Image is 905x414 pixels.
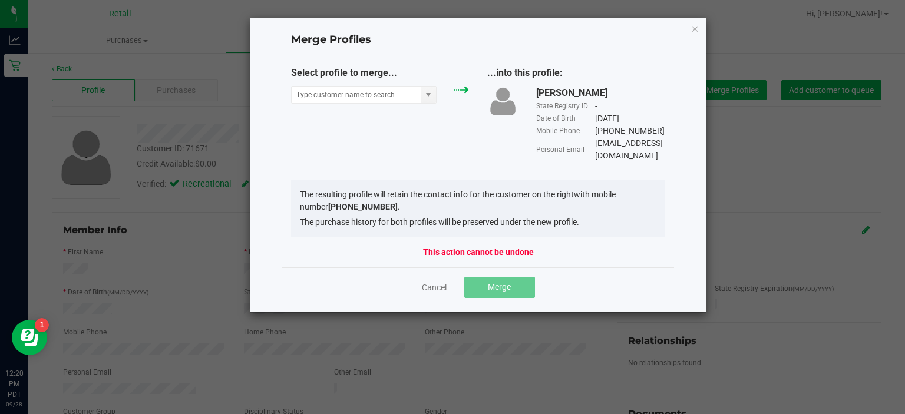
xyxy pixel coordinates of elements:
li: The purchase history for both profiles will be preserved under the new profile. [300,216,657,228]
span: with mobile number . [300,190,616,211]
div: Personal Email [536,144,595,155]
div: - [595,100,597,112]
span: ...into this profile: [487,67,563,78]
button: Close [691,21,699,35]
div: [PHONE_NUMBER] [595,125,665,137]
div: Date of Birth [536,113,595,124]
div: [PERSON_NAME] [536,86,607,100]
button: Merge [464,277,535,298]
div: Mobile Phone [536,125,595,136]
iframe: Resource center unread badge [35,318,49,332]
span: Select profile to merge... [291,67,397,78]
span: Merge [488,282,511,292]
img: user-icon.png [487,86,518,117]
div: State Registry ID [536,101,595,111]
input: NO DATA FOUND [292,87,421,103]
li: The resulting profile will retain the contact info for the customer on the right [300,188,657,213]
strong: This action cannot be undone [423,246,534,259]
strong: [PHONE_NUMBER] [328,202,398,211]
div: [EMAIL_ADDRESS][DOMAIN_NAME] [595,137,666,162]
h4: Merge Profiles [291,32,666,48]
div: [DATE] [595,112,619,125]
iframe: Resource center [12,320,47,355]
a: Cancel [422,281,447,293]
img: green_arrow.svg [454,86,469,94]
